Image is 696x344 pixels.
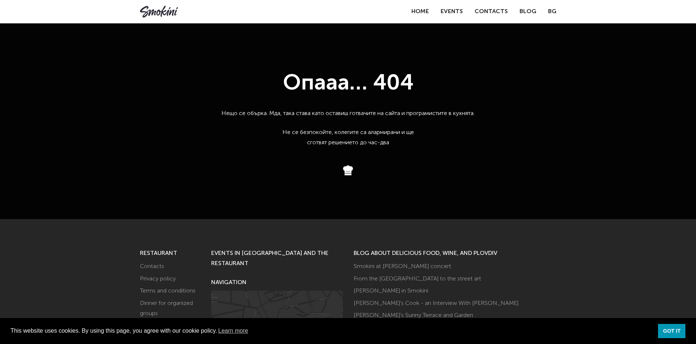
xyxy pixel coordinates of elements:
a: From the [GEOGRAPHIC_DATA] to the street art [354,276,481,282]
a: Blog [520,9,536,15]
a: Events [441,9,463,15]
a: Contacts [475,9,508,15]
a: learn more about cookies [217,325,249,336]
p: Нещо се обърка. Мда, така става като оставиш готвачите на сайта и програмистите в кухнята. [211,108,485,127]
a: Home [411,9,429,15]
a: [PERSON_NAME]'s Sunny Terrace and Garden [354,313,473,318]
a: Contacts [140,264,164,270]
span: This website uses cookies. By using this page, you agree with our cookie policy. [11,325,652,336]
h6: RESTAURANT [140,248,200,259]
a: Privacy policy [140,276,176,282]
a: [PERSON_NAME]'s Cook - an Interview With [PERSON_NAME] [354,301,518,306]
a: Terms and conditions [140,288,195,294]
a: Smokini at [PERSON_NAME] concert [354,264,451,270]
h6: EVENTS IN [GEOGRAPHIC_DATA] AND THE RESTAURANT [211,248,343,269]
h1: Опааа… 404 [211,70,485,98]
p: Не се безпокойте, колегите са алармирани и ще сготвят решението до час-два [211,127,485,157]
a: dismiss cookie message [658,324,685,339]
a: Dinner for organized groups [140,301,193,317]
h6: BLOG ABOUT DELICIOUS FOOD, WINE, AND PLOVDIV [354,248,556,259]
a: BG [548,7,556,17]
h6: NAVIGATION [211,278,343,288]
a: [PERSON_NAME] in Smokini [354,288,428,294]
